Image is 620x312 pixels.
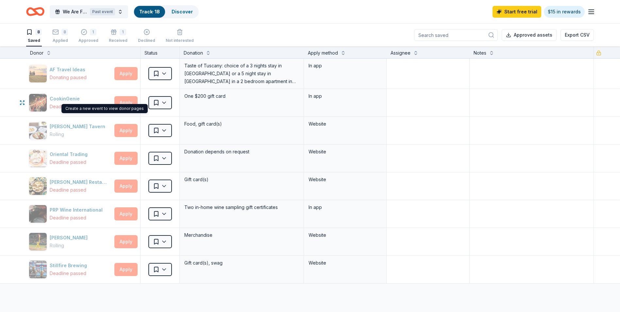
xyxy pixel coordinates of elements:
div: Website [309,176,382,183]
div: In app [309,203,382,211]
input: Search saved [414,29,498,41]
a: Start free trial [493,6,541,18]
div: Assignee [391,49,411,57]
div: 8 [61,29,68,35]
div: Taste of Tuscany: choice of a 3 nights stay in [GEOGRAPHIC_DATA] or a 5 night stay in [GEOGRAPHIC... [184,61,300,86]
a: $15 in rewards [544,6,585,18]
button: Export CSV [561,29,594,41]
button: 1Received [109,26,127,46]
div: 1 [90,29,96,35]
div: Donation [184,49,203,57]
div: In app [309,62,382,70]
a: Discover [172,9,193,14]
button: Approved assets [502,29,557,41]
div: Gift card(s) [184,175,300,184]
button: Track· 18Discover [133,5,199,18]
button: Not interested [166,26,194,46]
div: Gift card(s), swag [184,258,300,268]
div: One $200 gift card [184,92,300,101]
div: Website [309,120,382,128]
div: Past event [90,8,115,15]
div: Apply method [308,49,338,57]
div: Approved [78,38,98,43]
span: We Are Family Tailgate Benefit Gala [63,8,87,16]
button: 1Approved [78,26,98,46]
div: Website [309,231,382,239]
div: Status [141,46,180,58]
div: Merchandise [184,231,300,240]
button: 8Saved [26,26,42,46]
div: Food, gift card(s) [184,119,300,129]
div: Website [309,259,382,267]
div: 8 [35,29,42,35]
div: Applied [52,38,68,43]
button: Declined [138,26,155,46]
div: Donor [30,49,43,57]
button: 8Applied [52,26,68,46]
div: Notes [474,49,486,57]
div: Declined [138,38,155,43]
button: We Are Family Tailgate Benefit GalaPast event [50,5,128,18]
div: In app [309,92,382,100]
div: 1 [120,29,126,35]
a: Track· 18 [139,9,160,14]
div: Website [309,148,382,156]
div: Received [109,38,127,43]
div: Not interested [166,38,194,43]
div: Create a new event to view donor pages [61,104,148,113]
div: Saved [26,38,42,43]
div: Donation depends on request [184,147,300,156]
a: Home [26,4,44,19]
div: Two in-home wine sampling gift certificates [184,203,300,212]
